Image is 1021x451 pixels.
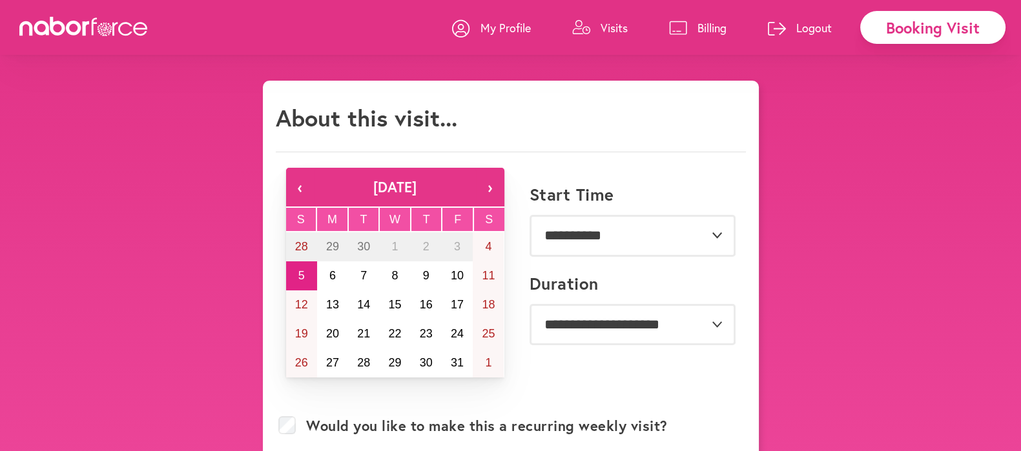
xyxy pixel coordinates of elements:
[860,11,1006,44] div: Booking Visit
[482,269,495,282] abbr: October 11, 2025
[423,213,430,226] abbr: Thursday
[317,348,348,377] button: October 27, 2025
[530,274,599,294] label: Duration
[360,213,367,226] abbr: Tuesday
[286,319,317,348] button: October 19, 2025
[379,319,410,348] button: October 22, 2025
[411,290,442,319] button: October 16, 2025
[379,348,410,377] button: October 29, 2025
[348,232,379,261] button: September 30, 2025
[391,269,398,282] abbr: October 8, 2025
[601,20,628,35] p: Visits
[348,348,379,377] button: October 28, 2025
[298,269,305,282] abbr: October 5, 2025
[454,213,461,226] abbr: Friday
[295,240,308,253] abbr: September 28, 2025
[572,8,628,47] a: Visits
[286,261,317,290] button: October 5, 2025
[485,213,493,226] abbr: Saturday
[423,269,429,282] abbr: October 9, 2025
[485,356,491,369] abbr: November 1, 2025
[317,290,348,319] button: October 13, 2025
[389,213,400,226] abbr: Wednesday
[473,348,504,377] button: November 1, 2025
[442,261,473,290] button: October 10, 2025
[796,20,832,35] p: Logout
[379,232,410,261] button: October 1, 2025
[286,168,315,206] button: ‹
[357,327,370,340] abbr: October 21, 2025
[411,348,442,377] button: October 30, 2025
[482,327,495,340] abbr: October 25, 2025
[379,290,410,319] button: October 15, 2025
[360,269,367,282] abbr: October 7, 2025
[295,327,308,340] abbr: October 19, 2025
[473,261,504,290] button: October 11, 2025
[485,240,491,253] abbr: October 4, 2025
[379,261,410,290] button: October 8, 2025
[442,348,473,377] button: October 31, 2025
[388,327,401,340] abbr: October 22, 2025
[530,185,614,205] label: Start Time
[451,356,464,369] abbr: October 31, 2025
[454,240,460,253] abbr: October 3, 2025
[357,356,370,369] abbr: October 28, 2025
[348,261,379,290] button: October 7, 2025
[297,213,305,226] abbr: Sunday
[420,298,433,311] abbr: October 16, 2025
[473,290,504,319] button: October 18, 2025
[276,104,457,132] h1: About this visit...
[295,298,308,311] abbr: October 12, 2025
[326,356,339,369] abbr: October 27, 2025
[420,327,433,340] abbr: October 23, 2025
[326,240,339,253] abbr: September 29, 2025
[451,269,464,282] abbr: October 10, 2025
[473,232,504,261] button: October 4, 2025
[442,319,473,348] button: October 24, 2025
[317,261,348,290] button: October 6, 2025
[480,20,531,35] p: My Profile
[451,327,464,340] abbr: October 24, 2025
[669,8,727,47] a: Billing
[357,298,370,311] abbr: October 14, 2025
[306,417,668,434] label: Would you like to make this a recurring weekly visit?
[476,168,504,206] button: ›
[317,232,348,261] button: September 29, 2025
[286,232,317,261] button: September 28, 2025
[286,290,317,319] button: October 12, 2025
[357,240,370,253] abbr: September 30, 2025
[388,356,401,369] abbr: October 29, 2025
[286,348,317,377] button: October 26, 2025
[317,319,348,348] button: October 20, 2025
[697,20,727,35] p: Billing
[442,290,473,319] button: October 17, 2025
[420,356,433,369] abbr: October 30, 2025
[329,269,336,282] abbr: October 6, 2025
[452,8,531,47] a: My Profile
[388,298,401,311] abbr: October 15, 2025
[327,213,337,226] abbr: Monday
[473,319,504,348] button: October 25, 2025
[411,261,442,290] button: October 9, 2025
[768,8,832,47] a: Logout
[482,298,495,311] abbr: October 18, 2025
[348,290,379,319] button: October 14, 2025
[315,168,476,206] button: [DATE]
[295,356,308,369] abbr: October 26, 2025
[326,327,339,340] abbr: October 20, 2025
[411,232,442,261] button: October 2, 2025
[442,232,473,261] button: October 3, 2025
[326,298,339,311] abbr: October 13, 2025
[348,319,379,348] button: October 21, 2025
[451,298,464,311] abbr: October 17, 2025
[423,240,429,253] abbr: October 2, 2025
[391,240,398,253] abbr: October 1, 2025
[411,319,442,348] button: October 23, 2025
